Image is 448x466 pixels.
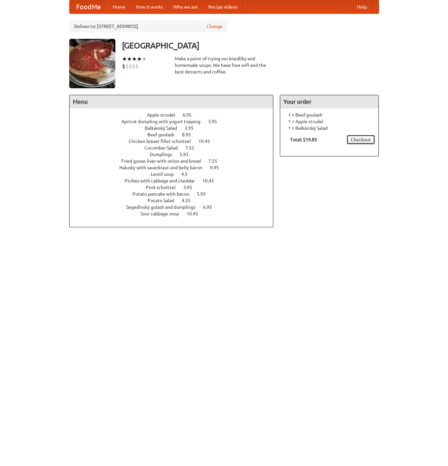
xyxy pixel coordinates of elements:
[148,198,203,203] a: Potato Salad 4.55
[129,139,222,144] a: Chicken breast fillet schnitzel 10.45
[132,63,135,70] li: $
[203,0,243,14] a: Recipe videos
[135,63,138,70] li: $
[119,165,231,170] a: Halusky with sauerkraut and belly bacon 9.95
[142,55,147,63] li: ★
[182,198,197,203] span: 4.55
[70,95,273,108] h4: Menu
[145,125,184,131] span: Balkánský Salad
[147,132,203,137] a: Beef goulash 8.95
[181,172,194,177] span: 4.5
[69,39,115,88] img: angular.jpg
[175,55,274,75] div: Make a point of trying our knedlíky and homemade soups. We have free wifi and the best desserts a...
[147,132,181,137] span: Beef goulash
[147,112,204,118] a: Apple strudel 6.95
[197,191,212,197] span: 5.95
[151,172,180,177] span: Lentil soup
[127,55,132,63] li: ★
[148,198,181,203] span: Potato Salad
[144,145,184,151] span: Cucumber Salad
[150,152,201,157] a: Dumplings 5.95
[168,0,203,14] a: Who we are
[146,185,182,190] span: Pork schnitzel
[185,145,201,151] span: 7.55
[185,125,200,131] span: 3.95
[125,178,201,183] span: Pickles with cabbage and cheddar
[107,0,131,14] a: Home
[144,145,206,151] a: Cucumber Salad 7.55
[122,39,379,52] h3: [GEOGRAPHIC_DATA]
[207,23,223,30] a: Change
[125,178,226,183] a: Pickles with cabbage and cheddar 10.45
[126,205,202,210] span: Segedínský gulash and dumplings
[129,139,197,144] span: Chicken breast fillet schnitzel
[121,119,207,124] span: Apricot dumpling with yogurt topping
[180,152,195,157] span: 5.95
[132,55,137,63] li: ★
[121,158,229,164] a: Fried goose liver with onion and bread 7.55
[208,119,224,124] span: 3.95
[202,178,221,183] span: 10.45
[280,95,378,108] h4: Your order
[125,63,129,70] li: $
[129,63,132,70] li: $
[122,55,127,63] li: ★
[121,119,229,124] a: Apricot dumpling with yogurt topping 3.95
[187,211,205,216] span: 10.45
[133,191,218,197] a: Potato pancake with bacon 5.95
[119,165,209,170] span: Halusky with sauerkraut and belly bacon
[151,172,200,177] a: Lentil soup 4.5
[145,125,206,131] a: Balkánský Salad 3.95
[208,158,224,164] span: 7.55
[150,152,179,157] span: Dumplings
[69,20,227,32] div: Deliver to: [STREET_ADDRESS]
[146,185,204,190] a: Pork schnitzel 3.95
[126,205,224,210] a: Segedínský gulash and dumplings 6.95
[131,0,168,14] a: How it works
[183,185,199,190] span: 3.95
[147,112,182,118] span: Apple strudel
[352,0,372,14] a: Help
[284,118,375,125] li: 1 × Apple strudel
[182,132,197,137] span: 8.95
[70,0,107,14] a: FoodMe
[290,137,317,142] b: Total: $19.85
[210,165,225,170] span: 9.95
[137,55,142,63] li: ★
[122,63,125,70] li: $
[346,135,375,145] a: Checkout
[203,205,219,210] span: 6.95
[284,112,375,118] li: 1 × Beef goulash
[284,125,375,131] li: 1 × Balkánský Salad
[140,211,210,216] a: Sour cabbage soup 10.45
[198,139,217,144] span: 10.45
[121,158,207,164] span: Fried goose liver with onion and bread
[140,211,186,216] span: Sour cabbage soup
[133,191,196,197] span: Potato pancake with bacon
[183,112,198,118] span: 6.95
